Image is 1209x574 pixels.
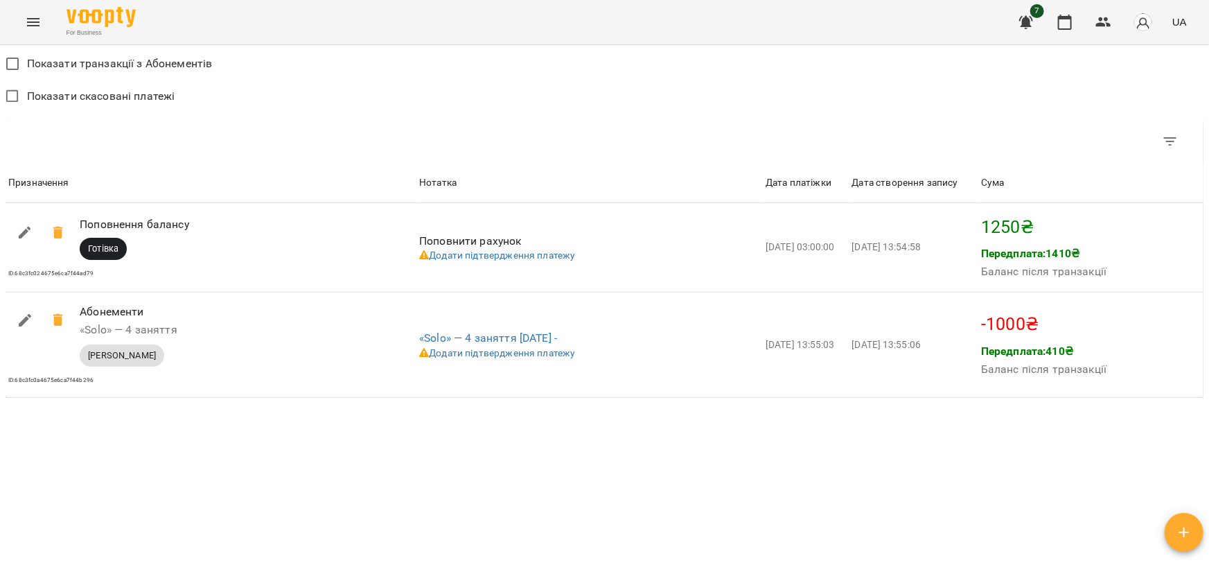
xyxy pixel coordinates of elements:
h6: Баланс після транзакції [981,262,1106,281]
p: -1000 ₴ [981,311,1201,338]
h6: «Solo» — 4 заняття [80,320,348,340]
span: [DATE] 13:55:03 [766,339,834,350]
span: Призначення [8,175,414,191]
p: 1250 ₴ [981,214,1201,241]
img: Voopty Logo [67,7,136,27]
button: Фільтр [1154,125,1187,158]
div: Table Toolbar [6,119,1203,164]
span: ID: 68c3fc024675e6ca7f44ad79 [8,270,94,277]
span: [DATE] 03:00:00 [766,241,834,252]
p: Поповнення балансу [80,216,348,233]
span: Дата створення запису [852,175,976,191]
div: Призначення [8,175,69,191]
div: Sort [852,175,958,191]
h6: Баланс після транзакції [981,360,1106,379]
span: Нотатка [419,175,760,191]
div: Нотатка [419,175,457,191]
span: UA [1172,15,1187,29]
span: 7 [1030,4,1044,18]
button: Menu [17,6,50,39]
span: ID: 68c3fc0a4675e6ca7f44b296 [8,377,94,383]
span: Сума [981,175,1201,191]
p: Передплата: 1410 ₴ [981,245,1106,262]
div: Дата створення запису [852,175,958,191]
span: Показати скасовані платежі [27,88,175,105]
img: avatar_s.png [1133,12,1153,32]
span: Дата платіжки [766,175,846,191]
div: Sort [8,175,69,191]
span: 1250₴ Скасувати транзакцію? [42,216,75,250]
div: Sort [981,175,1005,191]
p: Абонементи [80,304,348,320]
div: Сума [981,175,1005,191]
span: For Business [67,28,136,37]
span: Показати транзакції з Абонементів [27,55,213,72]
p: Передплата: 410 ₴ [981,343,1106,360]
div: Sort [766,175,831,191]
button: UA [1167,9,1192,35]
span: [DATE] 13:54:58 [852,241,921,252]
span: [DATE] 13:55:06 [852,339,921,350]
span: Готівка [80,243,127,255]
a: Додати підтвердження платежу [419,250,575,261]
span: -1000₴ Скасувати транзакцію? [42,304,75,337]
span: [PERSON_NAME] [80,349,164,362]
a: «Solo» — 4 заняття [DATE] - [419,331,557,345]
span: Поповнити рахунок [419,234,522,247]
a: Додати підтвердження платежу [419,347,575,358]
div: Sort [419,175,457,191]
div: Дата платіжки [766,175,831,191]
